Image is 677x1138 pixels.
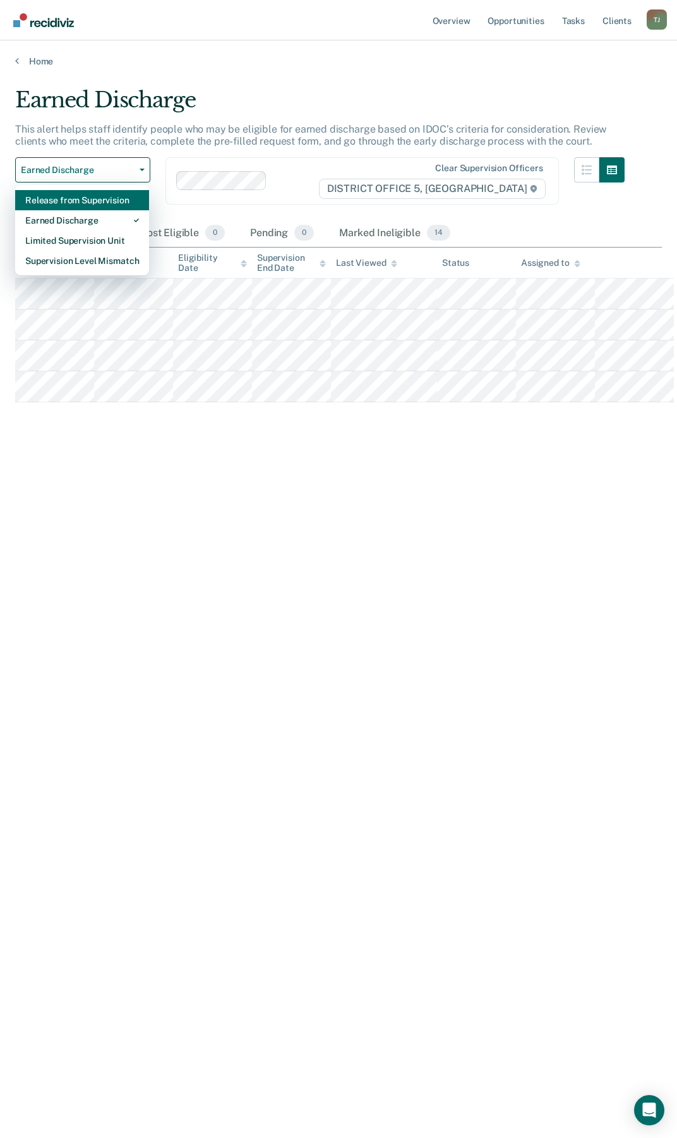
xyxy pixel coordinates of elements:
[205,225,225,241] span: 0
[435,163,542,174] div: Clear supervision officers
[442,258,469,268] div: Status
[15,87,625,123] div: Earned Discharge
[13,13,74,27] img: Recidiviz
[15,157,150,183] button: Earned Discharge
[126,220,227,248] div: Almost Eligible0
[427,225,450,241] span: 14
[25,251,139,271] div: Supervision Level Mismatch
[337,220,452,248] div: Marked Ineligible14
[319,179,546,199] span: DISTRICT OFFICE 5, [GEOGRAPHIC_DATA]
[647,9,667,30] div: T J
[15,56,662,67] a: Home
[336,258,397,268] div: Last Viewed
[25,210,139,231] div: Earned Discharge
[647,9,667,30] button: Profile dropdown button
[294,225,314,241] span: 0
[257,253,326,274] div: Supervision End Date
[21,165,135,176] span: Earned Discharge
[15,123,606,147] p: This alert helps staff identify people who may be eligible for earned discharge based on IDOC’s c...
[178,253,247,274] div: Eligibility Date
[248,220,316,248] div: Pending0
[25,190,139,210] div: Release from Supervision
[634,1095,664,1125] div: Open Intercom Messenger
[521,258,580,268] div: Assigned to
[25,231,139,251] div: Limited Supervision Unit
